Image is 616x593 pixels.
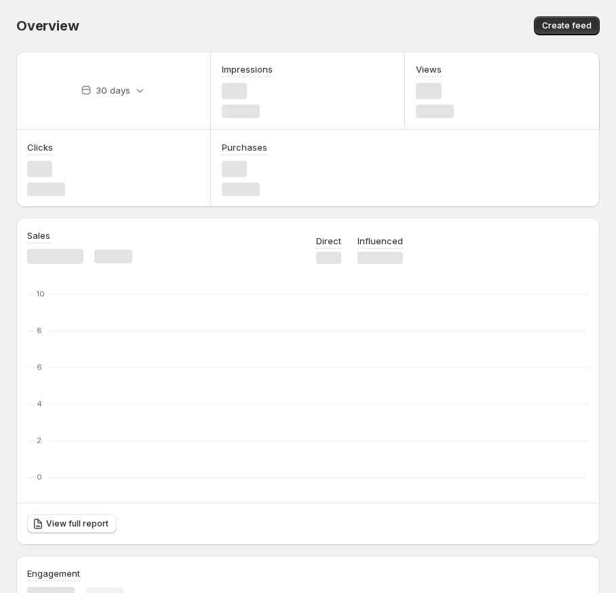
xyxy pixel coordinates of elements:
text: 6 [37,362,42,372]
button: Create feed [534,16,600,35]
span: Create feed [542,20,592,31]
h3: Clicks [27,140,53,154]
span: View full report [46,518,109,529]
h3: Purchases [222,140,267,154]
h3: Views [416,62,442,76]
text: 8 [37,326,42,335]
text: 10 [37,289,45,299]
text: 0 [37,472,42,482]
text: 4 [37,399,42,408]
p: Influenced [358,234,403,248]
h3: Impressions [222,62,273,76]
h3: Engagement [27,567,80,580]
span: Overview [16,18,79,34]
p: Direct [316,234,341,248]
h3: Sales [27,229,50,242]
p: 30 days [96,83,130,97]
a: View full report [27,514,117,533]
text: 2 [37,436,41,445]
